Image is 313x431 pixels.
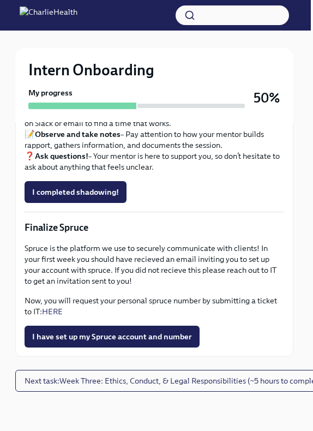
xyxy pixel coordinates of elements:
span: I have set up my Spruce account and number [32,331,192,342]
p: Finalize Spruce [25,221,284,234]
h3: 50% [254,91,280,106]
a: HERE [42,307,63,316]
strong: My progress [28,87,73,98]
p: Spruce is the platform we use to securely communicate with clients! In your first week you should... [25,243,284,286]
p: Now, you will request your personal spruce number by submitting a ticket to IT: [25,295,284,317]
button: I have set up my Spruce account and number [25,326,200,348]
span: I completed shadowing! [32,187,119,197]
button: I completed shadowing! [25,181,127,203]
img: CharlieHealth [20,7,77,24]
p: 📅 – If you haven’t already, reach out to them on Slack or email to find a time that works. 📝 – Pa... [25,96,284,172]
strong: Observe and take notes [35,129,121,139]
strong: Ask questions! [35,151,88,161]
h2: Intern Onboarding [28,61,154,79]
